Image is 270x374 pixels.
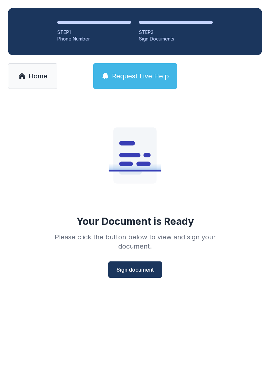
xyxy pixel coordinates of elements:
div: STEP 1 [57,29,131,36]
div: Please click the button below to view and sign your document. [40,232,230,251]
div: Phone Number [57,36,131,42]
div: STEP 2 [139,29,213,36]
div: Sign Documents [139,36,213,42]
span: Sign document [117,266,154,274]
span: Home [29,71,47,81]
div: Your Document is Ready [76,215,194,227]
span: Request Live Help [112,71,169,81]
